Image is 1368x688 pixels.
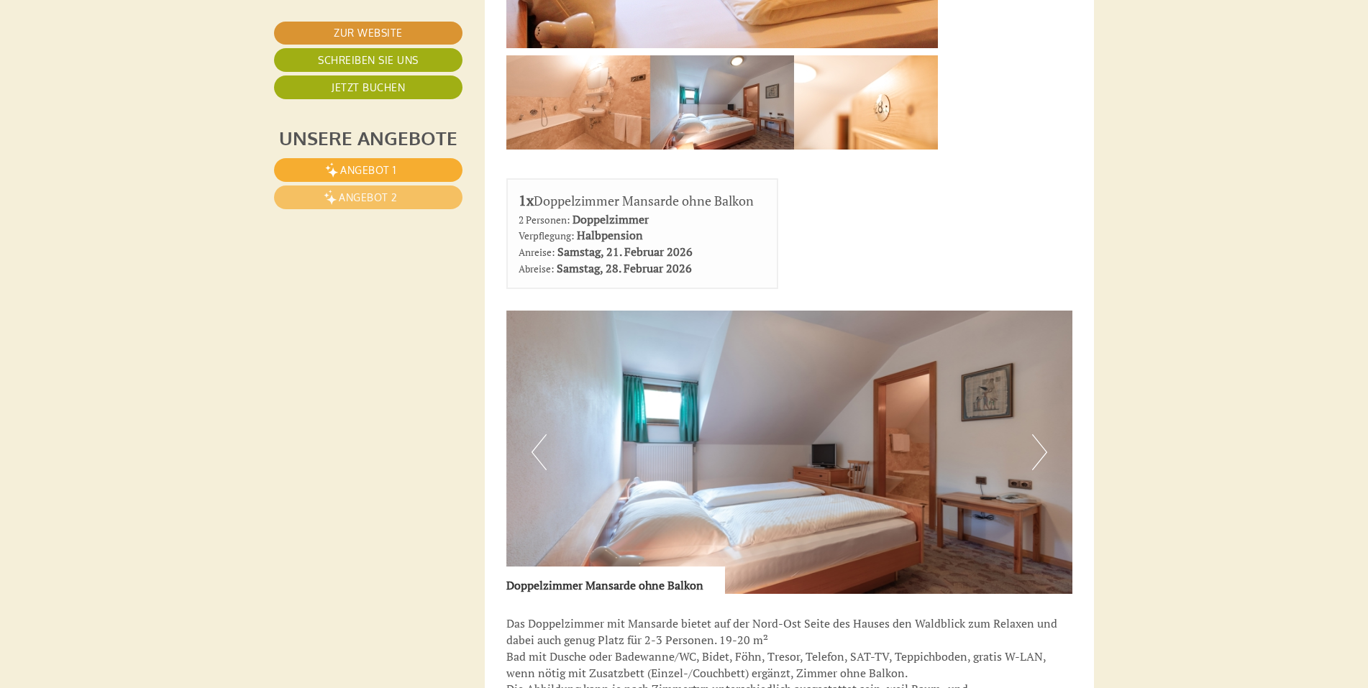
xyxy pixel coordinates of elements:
small: Verpflegung: [519,229,574,242]
div: Unsere Angebote [274,124,462,151]
img: image [506,311,1073,594]
small: 2 Personen: [519,214,570,226]
div: Berghotel Zum Zirm [22,42,236,54]
button: Next [1032,434,1047,470]
span: Angebot 2 [339,191,398,203]
b: Halbpension [577,227,643,243]
a: Schreiben Sie uns [274,48,462,72]
b: Doppelzimmer [573,211,649,227]
span: Angebot 1 [340,164,396,176]
small: Abreise: [519,262,554,275]
div: Guten Tag, wie können wir Ihnen helfen? [12,40,243,83]
b: 1x [519,191,534,210]
img: image [506,55,938,150]
button: Senden [483,380,567,404]
small: 21:50 [22,70,236,81]
a: Jetzt buchen [274,75,462,99]
button: Previous [532,434,547,470]
div: [DATE] [257,12,310,36]
small: Anreise: [519,246,555,259]
b: Samstag, 21. Februar 2026 [557,244,693,260]
div: Doppelzimmer Mansarde ohne Balkon [519,191,767,211]
div: Doppelzimmer Mansarde ohne Balkon [506,567,725,594]
b: Samstag, 28. Februar 2026 [557,260,692,276]
a: Zur Website [274,22,462,45]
